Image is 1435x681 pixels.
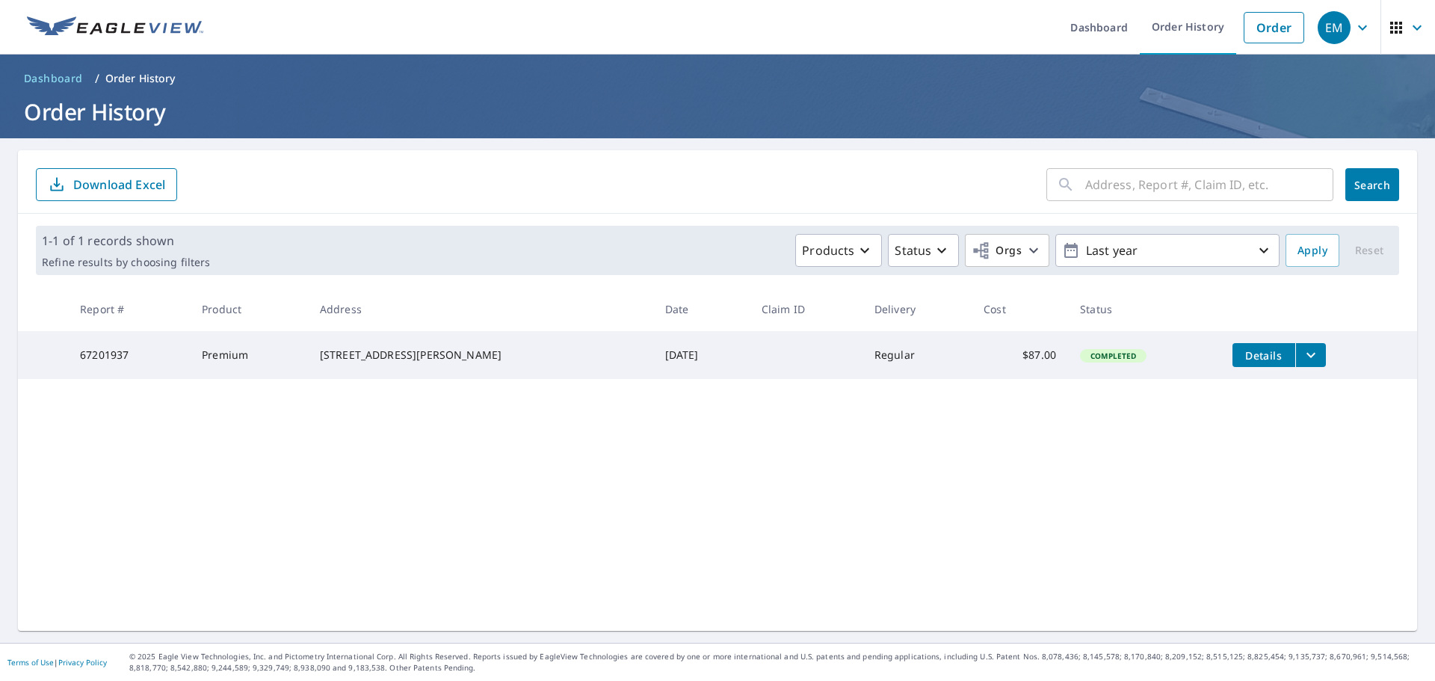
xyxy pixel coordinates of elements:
span: Search [1357,178,1387,192]
p: | [7,658,107,667]
th: Delivery [862,287,972,331]
a: Order [1244,12,1304,43]
button: Apply [1286,234,1339,267]
p: Order History [105,71,176,86]
button: detailsBtn-67201937 [1232,343,1295,367]
th: Product [190,287,308,331]
p: Refine results by choosing filters [42,256,210,269]
td: Premium [190,331,308,379]
td: [DATE] [653,331,750,379]
input: Address, Report #, Claim ID, etc. [1085,164,1333,206]
span: Dashboard [24,71,83,86]
th: Address [308,287,653,331]
li: / [95,70,99,87]
button: filesDropdownBtn-67201937 [1295,343,1326,367]
th: Status [1068,287,1220,331]
span: Details [1241,348,1286,363]
span: Orgs [972,241,1022,260]
div: EM [1318,11,1351,44]
p: Status [895,241,931,259]
td: 67201937 [68,331,190,379]
td: Regular [862,331,972,379]
th: Date [653,287,750,331]
button: Download Excel [36,168,177,201]
div: [STREET_ADDRESS][PERSON_NAME] [320,348,641,363]
td: $87.00 [972,331,1068,379]
span: Apply [1297,241,1327,260]
th: Claim ID [750,287,862,331]
button: Products [795,234,882,267]
button: Status [888,234,959,267]
button: Orgs [965,234,1049,267]
p: 1-1 of 1 records shown [42,232,210,250]
img: EV Logo [27,16,203,39]
a: Privacy Policy [58,657,107,668]
p: © 2025 Eagle View Technologies, Inc. and Pictometry International Corp. All Rights Reserved. Repo... [129,651,1428,674]
th: Report # [68,287,190,331]
a: Terms of Use [7,657,54,668]
a: Dashboard [18,67,89,90]
p: Products [802,241,854,259]
p: Download Excel [73,176,165,193]
span: Completed [1081,351,1145,361]
h1: Order History [18,96,1417,127]
nav: breadcrumb [18,67,1417,90]
p: Last year [1080,238,1255,264]
button: Last year [1055,234,1280,267]
th: Cost [972,287,1068,331]
button: Search [1345,168,1399,201]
